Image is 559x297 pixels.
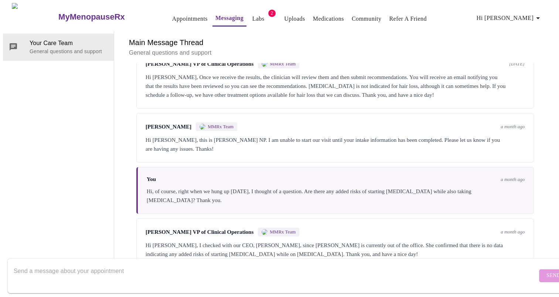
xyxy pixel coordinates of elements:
span: a month ago [501,124,525,130]
a: Messaging [215,13,243,23]
span: MMRx Team [270,229,296,235]
div: Hi [PERSON_NAME], this is [PERSON_NAME] NP. I am unable to start our visit until your intake info... [146,136,525,153]
button: Hi [PERSON_NAME] [474,11,545,25]
a: Labs [252,14,265,24]
span: a month ago [501,177,525,182]
button: Labs [246,11,270,26]
a: Uploads [284,14,305,24]
button: Medications [310,11,347,26]
img: MMRX [262,61,267,67]
span: [PERSON_NAME] VP of Clinical Operations [146,229,253,235]
div: Your Care TeamGeneral questions and support [3,34,114,60]
span: You [147,176,156,182]
button: Uploads [281,11,308,26]
a: Appointments [172,14,208,24]
img: MMRX [262,229,267,235]
a: Refer a Friend [389,14,427,24]
span: Your Care Team [30,39,108,48]
div: Hi [PERSON_NAME], I checked with our CEO, [PERSON_NAME], since [PERSON_NAME] is currently out of ... [146,241,525,259]
button: Messaging [212,11,246,27]
span: Hi [PERSON_NAME] [477,13,542,23]
button: Refer a Friend [386,11,430,26]
img: MMRX [200,124,205,130]
span: 2 [268,10,276,17]
span: [PERSON_NAME] [146,124,191,130]
a: MyMenopauseRx [58,4,154,30]
p: General questions and support [129,48,541,57]
textarea: Send a message about your appointment [14,264,537,287]
a: Community [352,14,382,24]
h3: MyMenopauseRx [58,12,125,22]
button: Community [349,11,385,26]
div: Hi, of course, right when we hung up [DATE], I thought of a question. Are there any added risks o... [147,187,525,205]
img: MyMenopauseRx Logo [12,3,58,31]
span: a month ago [501,229,525,235]
button: Appointments [169,11,211,26]
span: [DATE] [509,61,525,67]
span: MMRx Team [208,124,234,130]
a: Medications [313,14,344,24]
div: Hi [PERSON_NAME], Once we receive the results, the clinician will review them and then submit rec... [146,73,525,99]
p: General questions and support [30,48,108,55]
h6: Main Message Thread [129,37,541,48]
span: MMRx Team [270,61,296,67]
span: [PERSON_NAME] VP of Clinical Operations [146,61,253,67]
